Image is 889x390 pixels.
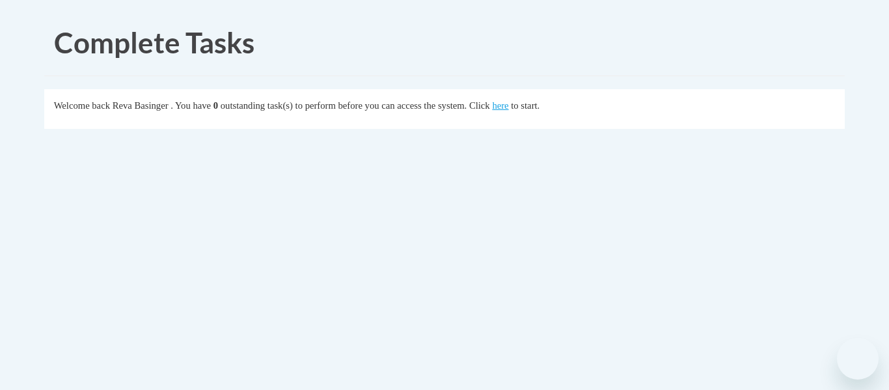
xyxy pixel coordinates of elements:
span: Welcome back [54,100,110,111]
span: 0 [213,100,218,111]
iframe: Button to launch messaging window [837,338,879,380]
span: to start. [511,100,540,111]
span: . You have [171,100,211,111]
span: outstanding task(s) to perform before you can access the system. Click [221,100,490,111]
a: here [492,100,508,111]
span: Reva Basinger [113,100,169,111]
span: Complete Tasks [54,25,254,59]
